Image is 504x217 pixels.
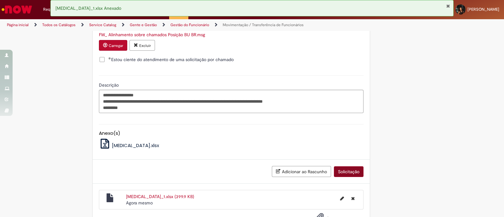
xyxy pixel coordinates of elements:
span: Agora mesmo [126,200,153,206]
span: [PERSON_NAME] [467,7,499,12]
a: Gente e Gestão [130,22,157,27]
span: Estou ciente do atendimento de uma solicitação por chamado [108,56,234,63]
a: [MEDICAL_DATA]_1.xlsx (399.9 KB) [126,194,194,199]
span: Obrigatório Preenchido [108,57,111,60]
span: [MEDICAL_DATA]_1.xlsx Anexado [55,5,121,11]
span: [MEDICAL_DATA].xlsx [112,142,159,149]
button: Editar nome de arquivo Change Job_1.xlsx [336,193,348,203]
time: 30/09/2025 23:59:57 [126,200,153,206]
img: ServiceNow [1,3,33,16]
a: [MEDICAL_DATA].xlsx [99,142,159,149]
a: Service Catalog [89,22,116,27]
ul: Trilhas de página [5,19,331,31]
small: Carregar [109,43,123,48]
a: Todos os Catálogos [42,22,76,27]
span: Requisições [43,6,65,13]
a: Página inicial [7,22,29,27]
a: Download de FW_ Alinhamento sobre chamados Posição BU BR.msg [99,32,205,37]
button: Fechar Notificação [446,3,450,9]
button: Adicionar ao Rascunho [272,166,331,177]
small: Excluir [139,43,151,48]
a: Gestão do Funcionário [170,22,209,27]
textarea: Descrição [99,90,364,113]
button: Solicitação [334,166,364,177]
button: Excluir anexo FW_ Alinhamento sobre chamados Posição BU BR.msg [129,40,155,51]
span: Descrição [99,82,120,88]
a: Movimentação / Transferência de Funcionários [223,22,304,27]
h5: Anexo(s) [99,131,364,136]
button: Excluir Change Job_1.xlsx [347,193,358,203]
button: Carregar anexo de Print do Erro Required [99,40,127,51]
